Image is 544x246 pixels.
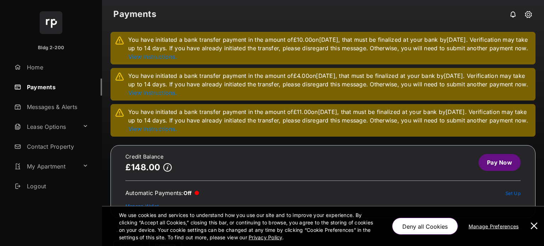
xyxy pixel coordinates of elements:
a: View Instructions. [128,125,177,132]
a: Lease Options [11,118,80,135]
p: You have initiated a bank transfer payment in the amount of £4.00 on [DATE] , that must be finali... [128,71,532,97]
a: Set Up [505,190,521,196]
p: You have initiated a bank transfer payment in the amount of £10.00 on [DATE] , that must be final... [128,35,532,61]
a: Payments [11,79,102,96]
u: Privacy Policy [249,234,282,240]
u: Manage Preferences [469,223,522,229]
strong: Payments [113,10,156,18]
a: View Instructions. [128,53,177,60]
span: Off [183,190,192,196]
p: £148.00 [125,162,160,172]
p: Bldg 2-200 [38,44,64,51]
a: Logout [11,178,102,195]
a: Contact Property [11,138,102,155]
a: View Instructions. [128,89,177,96]
h2: Credit Balance [125,154,172,160]
p: You have initiated a bank transfer payment in the amount of £11.00 on [DATE] , that must be final... [128,108,532,133]
a: Messages & Alerts [11,98,102,115]
p: We use cookies and services to understand how you use our site and to improve your experience. By... [119,211,377,241]
a: My Apartment [11,158,80,175]
img: svg+xml;base64,PHN2ZyB4bWxucz0iaHR0cDovL3d3dy53My5vcmcvMjAwMC9zdmciIHdpZHRoPSI2NCIgaGVpZ2h0PSI2NC... [40,11,62,34]
a: Manage Wallet [125,203,159,209]
button: Deny all Cookies [392,218,458,235]
div: Automatic Payments : [125,189,199,196]
a: Home [11,59,102,76]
